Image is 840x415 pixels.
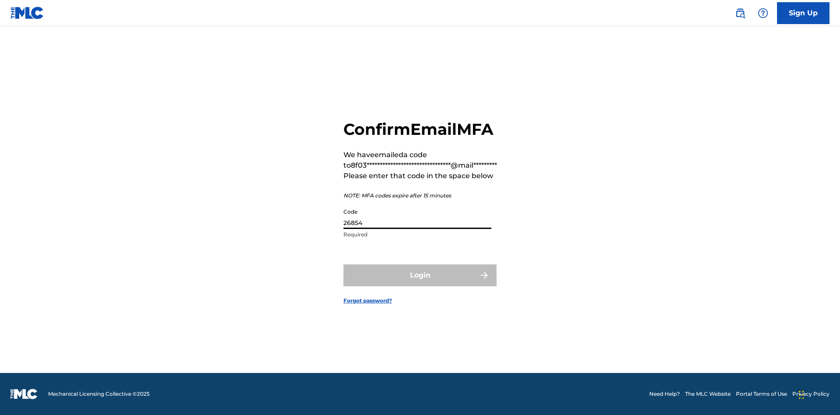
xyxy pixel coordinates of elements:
[792,390,829,398] a: Privacy Policy
[736,390,787,398] a: Portal Terms of Use
[799,382,804,408] div: Drag
[343,192,497,200] p: NOTE: MFA codes expire after 15 minutes
[343,231,491,239] p: Required
[343,120,497,139] h2: Confirm Email MFA
[649,390,680,398] a: Need Help?
[343,297,392,305] a: Forgot password?
[343,171,497,181] p: Please enter that code in the space below
[685,390,731,398] a: The MLC Website
[777,2,829,24] a: Sign Up
[758,8,768,18] img: help
[10,7,44,19] img: MLC Logo
[731,4,749,22] a: Public Search
[48,390,150,398] span: Mechanical Licensing Collective © 2025
[10,389,38,399] img: logo
[796,373,840,415] iframe: Chat Widget
[754,4,772,22] div: Help
[735,8,745,18] img: search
